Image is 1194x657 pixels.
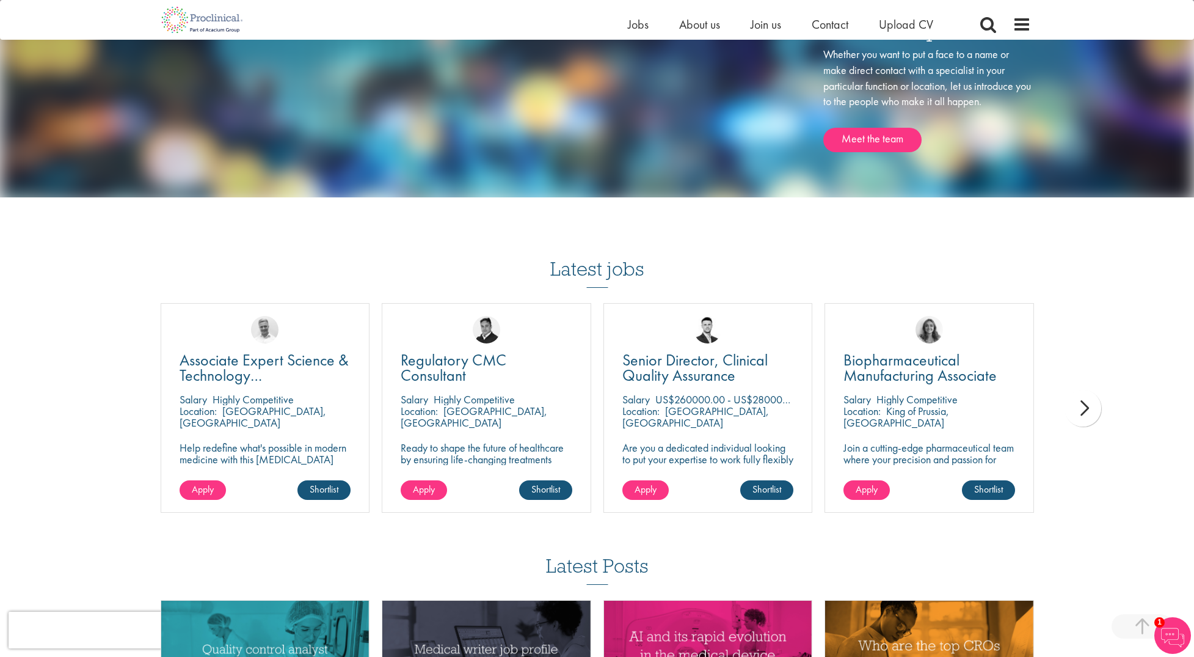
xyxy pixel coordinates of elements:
p: Join a cutting-edge pharmaceutical team where your precision and passion for quality will help sh... [843,442,1015,488]
span: Location: [622,404,660,418]
span: Apply [413,483,435,496]
a: Shortlist [519,480,572,500]
a: Contact [812,17,848,32]
p: King of Prussia, [GEOGRAPHIC_DATA] [843,404,949,430]
span: Salary [843,392,871,406]
span: Location: [180,404,217,418]
a: Associate Expert Science & Technology ([MEDICAL_DATA]) [180,353,351,383]
a: Senior Director, Clinical Quality Assurance [622,353,794,383]
p: US$260000.00 - US$280000.00 per annum [655,392,850,406]
a: Apply [401,480,447,500]
span: Apply [635,483,657,496]
p: Help redefine what's possible in modern medicine with this [MEDICAL_DATA] Associate Expert Scienc... [180,442,351,477]
img: Chatbot [1154,617,1191,654]
img: Joshua Godden [694,316,721,343]
a: Join us [751,17,781,32]
div: Whether you want to put a face to a name or make direct contact with a specialist in your particu... [823,46,1031,152]
a: Regulatory CMC Consultant [401,353,572,383]
p: [GEOGRAPHIC_DATA], [GEOGRAPHIC_DATA] [401,404,547,430]
span: Apply [192,483,214,496]
iframe: reCAPTCHA [9,612,165,648]
a: Shortlist [962,480,1015,500]
a: Meet the team [823,128,922,152]
p: [GEOGRAPHIC_DATA], [GEOGRAPHIC_DATA] [622,404,769,430]
span: Biopharmaceutical Manufacturing Associate [843,350,997,386]
h3: Latest jobs [550,228,644,288]
div: next [1065,390,1101,427]
a: Apply [622,480,669,500]
a: About us [679,17,720,32]
h3: Latest Posts [546,556,649,585]
span: Associate Expert Science & Technology ([MEDICAL_DATA]) [180,350,349,401]
span: Location: [401,404,438,418]
p: Are you a dedicated individual looking to put your expertise to work fully flexibly in a remote p... [622,442,794,500]
p: Highly Competitive [434,392,515,406]
a: Shortlist [297,480,351,500]
a: Apply [843,480,890,500]
img: Joshua Bye [251,316,278,343]
span: Regulatory CMC Consultant [401,350,506,386]
a: Upload CV [879,17,933,32]
p: Highly Competitive [876,392,958,406]
img: Peter Duvall [473,316,500,343]
span: Salary [622,392,650,406]
a: Shortlist [740,480,793,500]
span: Apply [856,483,878,496]
span: Salary [180,392,207,406]
p: Ready to shape the future of healthcare by ensuring life-changing treatments meet global regulato... [401,442,572,512]
a: Apply [180,480,226,500]
span: Location: [843,404,881,418]
span: Salary [401,392,428,406]
a: Biopharmaceutical Manufacturing Associate [843,353,1015,383]
span: 1 [1154,617,1165,628]
a: Jobs [628,17,649,32]
p: Highly Competitive [213,392,294,406]
img: Jackie Cerchio [916,316,943,343]
span: Senior Director, Clinical Quality Assurance [622,350,768,386]
p: [GEOGRAPHIC_DATA], [GEOGRAPHIC_DATA] [180,404,326,430]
